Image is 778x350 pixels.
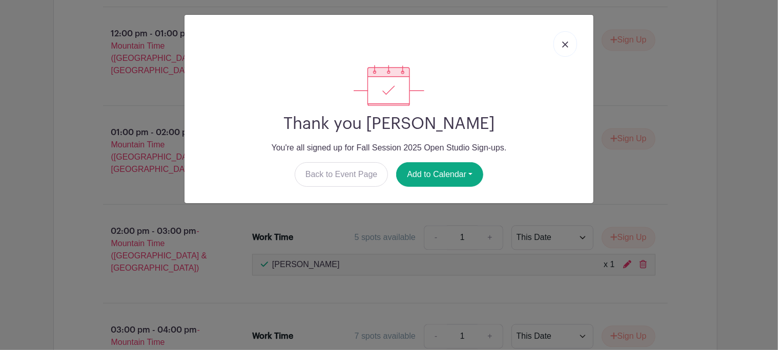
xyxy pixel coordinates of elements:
[193,114,585,134] h2: Thank you [PERSON_NAME]
[396,162,483,187] button: Add to Calendar
[193,142,585,154] p: You're all signed up for Fall Session 2025 Open Studio Sign-ups.
[562,41,568,48] img: close_button-5f87c8562297e5c2d7936805f587ecaba9071eb48480494691a3f1689db116b3.svg
[295,162,388,187] a: Back to Event Page
[354,65,424,106] img: signup_complete-c468d5dda3e2740ee63a24cb0ba0d3ce5d8a4ecd24259e683200fb1569d990c8.svg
